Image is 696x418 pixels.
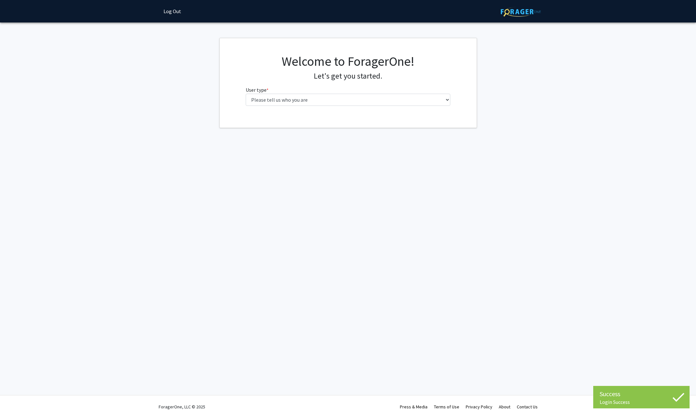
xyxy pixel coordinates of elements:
[434,404,459,410] a: Terms of Use
[246,54,450,69] h1: Welcome to ForagerOne!
[600,399,683,405] div: Login Success
[499,404,510,410] a: About
[517,404,538,410] a: Contact Us
[400,404,427,410] a: Press & Media
[246,72,450,81] h4: Let's get you started.
[159,396,205,418] div: ForagerOne, LLC © 2025
[501,7,541,17] img: ForagerOne Logo
[246,86,269,94] label: User type
[600,389,683,399] div: Success
[466,404,492,410] a: Privacy Policy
